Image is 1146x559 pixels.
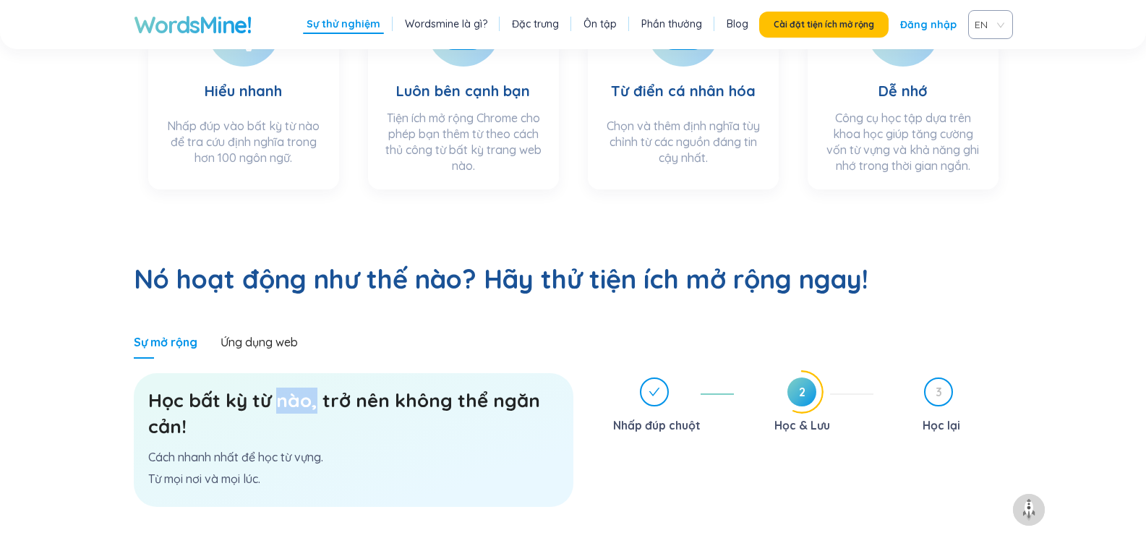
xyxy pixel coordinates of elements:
[613,418,701,432] font: Nhấp đúp chuột
[1017,498,1040,521] img: lên đầu trang
[396,82,530,100] font: Luôn bên cạnh bạn
[975,18,988,31] font: EN
[512,17,559,31] a: Đặc trưng
[745,377,873,437] div: 2Học & Lưu
[878,82,927,100] font: Dễ nhớ
[774,418,830,432] font: Học & Lưu
[167,119,320,165] font: Nhấp đúp vào bất kỳ từ nào để tra cứu định nghĩa trong hơn 100 ngôn ngữ.
[900,18,957,31] font: Đăng nhập
[405,17,487,31] a: Wordsmine là gì?
[641,17,702,30] font: Phần thưởng
[221,335,298,349] font: Ứng dụng web
[885,377,1013,437] div: 3Học lại
[900,12,957,38] a: Đăng nhập
[799,385,805,399] font: 2
[148,471,260,486] font: Từ mọi nơi và mọi lúc.
[607,119,760,165] font: Chọn và thêm định nghĩa tùy chỉnh từ các nguồn đáng tin cậy nhất.
[727,17,748,31] a: Blog
[611,82,756,100] font: Từ điển cá nhân hóa
[641,17,702,31] a: Phần thưởng
[975,14,1001,35] span: VIE
[385,111,542,173] font: Tiện ích mở rộng Chrome cho phép bạn thêm từ theo cách thủ công từ bất kỳ trang web nào.
[307,17,380,30] font: Sự thử nghiệm
[774,19,874,30] font: Cài đặt tiện ích mở rộng
[595,377,735,437] div: Nhấp đúp chuột
[727,17,748,30] font: Blog
[759,12,889,38] button: Cài đặt tiện ích mở rộng
[405,17,487,30] font: Wordsmine là gì?
[583,17,617,30] font: Ôn tập
[826,111,979,173] font: Công cụ học tập dựa trên khoa học giúp tăng cường vốn từ vựng và khả năng ghi nhớ trong thời gian...
[923,418,960,432] font: Học lại
[512,17,559,30] font: Đặc trưng
[148,388,540,438] font: Học bất kỳ từ nào, trở nên không thể ngăn cản!
[583,17,617,31] a: Ôn tập
[148,450,323,464] font: Cách nhanh nhất để học từ vựng.
[134,10,252,39] a: WordsMine!
[307,17,380,31] a: Sự thử nghiệm
[936,385,942,399] font: 3
[205,82,282,100] font: Hiểu nhanh
[134,335,197,349] font: Sự mở rộng
[649,386,660,398] span: kiểm tra
[134,263,868,295] font: Nó hoạt động như thế nào? Hãy thử tiện ích mở rộng ngay!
